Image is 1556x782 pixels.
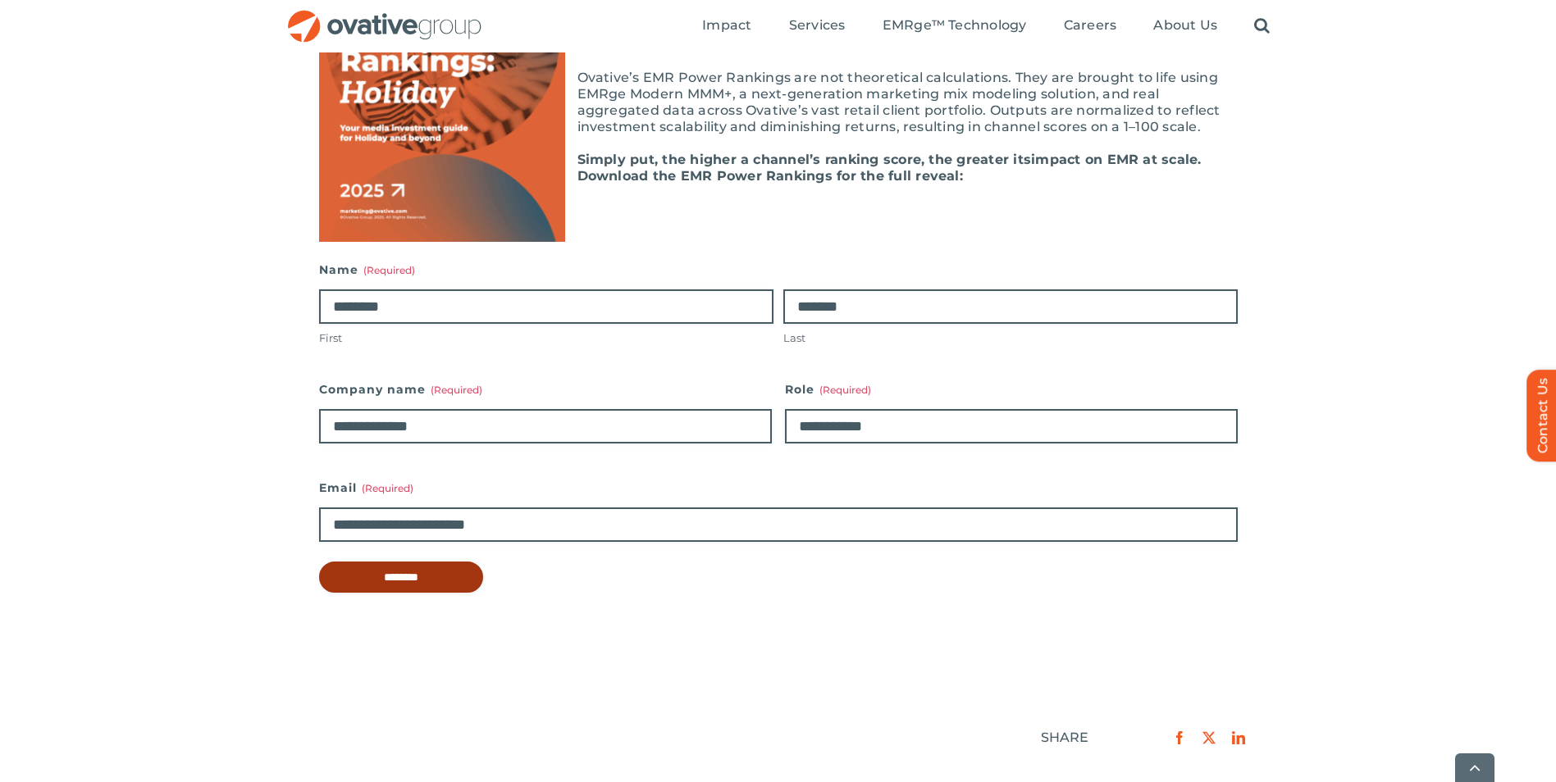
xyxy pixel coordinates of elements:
a: Impact [702,17,751,35]
b: impact on EMR at scale. Download the EMR Power Rankings for the full reveal: [577,152,1202,184]
label: Email [319,476,1238,499]
span: Impact [702,17,751,34]
p: Ovative’s EMR Power Rankings are not theoretical calculations. They are brought to life using EMR... [319,70,1238,135]
span: (Required) [363,264,415,276]
a: About Us [1153,17,1217,35]
b: Simply put, the higher a channel’s ranking score, the greater its [577,152,1032,167]
label: Role [785,378,1238,401]
label: Company name [319,378,772,401]
a: LinkedIn [1224,727,1253,748]
label: Last [783,330,1238,346]
a: Careers [1064,17,1117,35]
span: (Required) [819,384,871,396]
a: Facebook [1165,727,1194,748]
a: X [1194,727,1224,748]
span: (Required) [362,482,413,494]
span: EMRge™ Technology [883,17,1027,34]
label: First [319,330,773,346]
span: Services [789,17,846,34]
a: EMRge™ Technology [883,17,1027,35]
legend: Name [319,258,415,281]
span: Careers [1064,17,1117,34]
a: OG_Full_horizontal_RGB [286,8,483,24]
a: Search [1254,17,1270,35]
span: (Required) [431,384,482,396]
span: About Us [1153,17,1217,34]
div: SHARE [1041,730,1089,746]
a: Services [789,17,846,35]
